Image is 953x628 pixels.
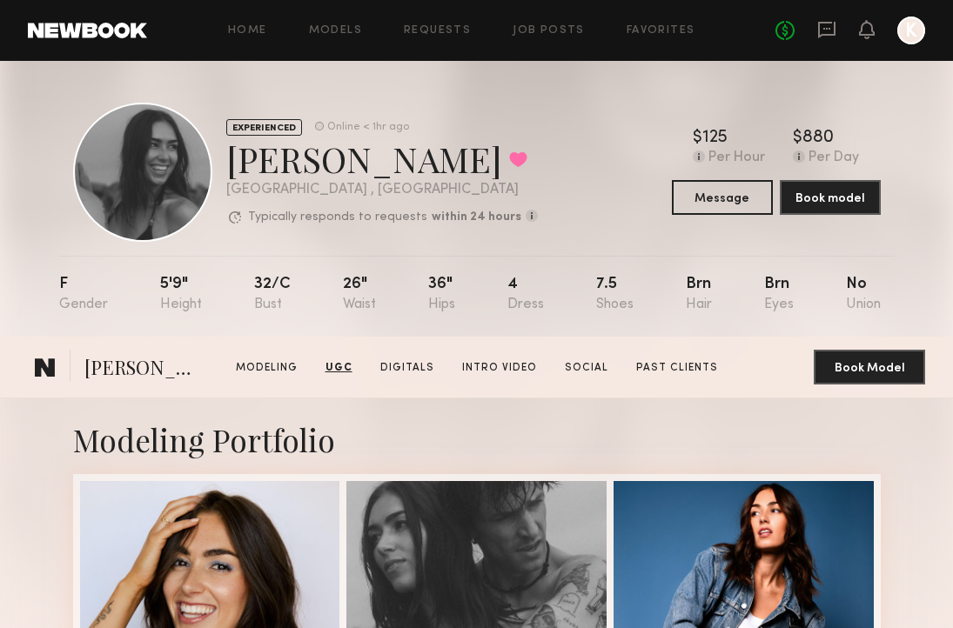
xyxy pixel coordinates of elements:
[432,211,521,224] b: within 24 hours
[373,360,441,376] a: Digitals
[226,183,538,197] div: [GEOGRAPHIC_DATA] , [GEOGRAPHIC_DATA]
[708,150,765,166] div: Per Hour
[84,354,205,384] span: [PERSON_NAME]
[629,360,725,376] a: Past Clients
[814,350,925,384] button: Book Model
[780,180,881,215] button: Book model
[558,360,615,376] a: Social
[596,277,634,312] div: 7.5
[764,277,794,312] div: Brn
[229,360,305,376] a: Modeling
[319,360,359,376] a: UGC
[254,277,291,312] div: 32/c
[846,277,881,312] div: No
[309,25,362,37] a: Models
[897,17,925,44] a: K
[160,277,202,312] div: 5'9"
[226,119,302,136] div: EXPERIENCED
[327,122,409,133] div: Online < 1hr ago
[814,359,925,374] a: Book Model
[513,25,585,37] a: Job Posts
[627,25,695,37] a: Favorites
[226,136,538,182] div: [PERSON_NAME]
[793,130,802,147] div: $
[809,150,859,166] div: Per Day
[507,277,544,312] div: 4
[428,277,455,312] div: 36"
[73,419,881,460] div: Modeling Portfolio
[802,130,834,147] div: 880
[343,277,376,312] div: 26"
[455,360,544,376] a: Intro Video
[59,277,108,312] div: F
[404,25,471,37] a: Requests
[248,211,427,224] p: Typically responds to requests
[702,130,728,147] div: 125
[686,277,712,312] div: Brn
[672,180,773,215] button: Message
[228,25,267,37] a: Home
[693,130,702,147] div: $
